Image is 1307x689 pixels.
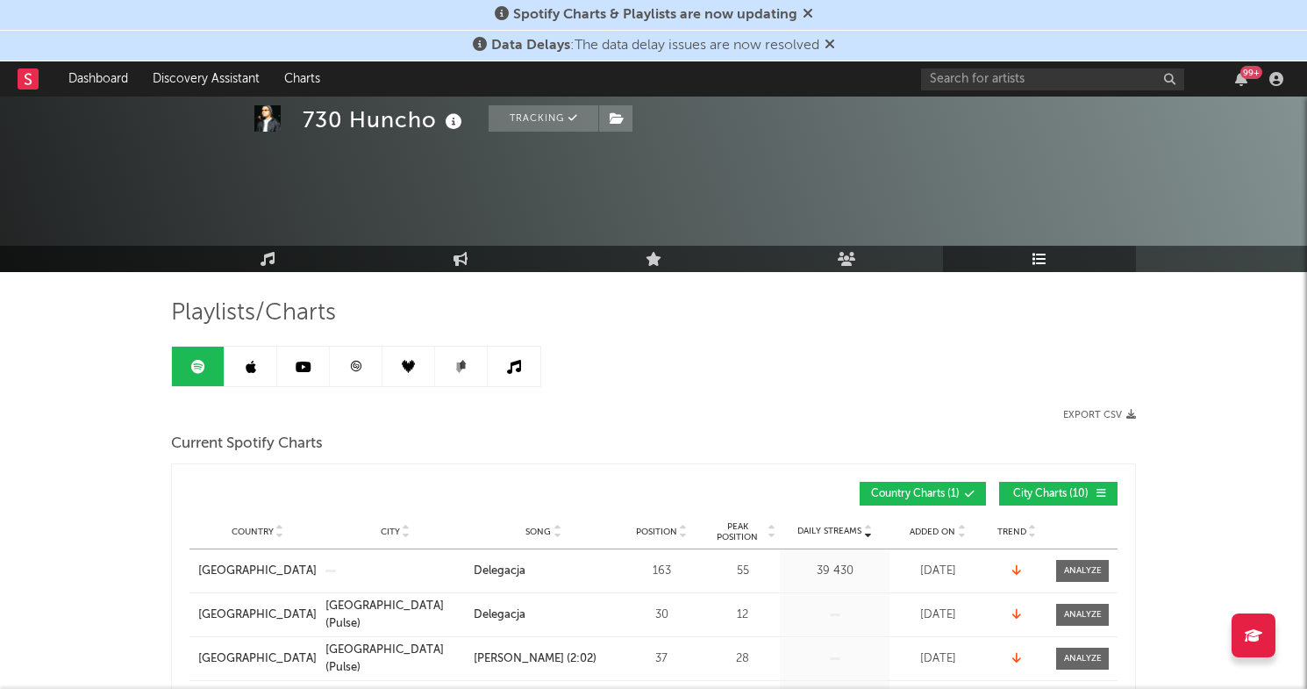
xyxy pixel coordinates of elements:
[489,105,598,132] button: Tracking
[171,434,323,455] span: Current Spotify Charts
[1235,72,1247,86] button: 99+
[710,521,765,542] span: Peak Position
[232,527,274,537] span: Country
[622,606,701,624] div: 30
[474,606,613,624] a: Delegacja
[784,563,885,580] div: 39 430
[894,563,982,580] div: [DATE]
[140,61,272,97] a: Discovery Assistant
[198,650,317,668] a: [GEOGRAPHIC_DATA]
[474,563,525,580] div: Delegacja
[474,563,613,580] a: Delegacja
[198,563,317,580] a: [GEOGRAPHIC_DATA]
[491,39,819,53] span: : The data delay issues are now resolved
[513,8,797,22] span: Spotify Charts & Playlists are now updating
[381,527,400,537] span: City
[921,68,1184,90] input: Search for artists
[325,598,465,632] a: [GEOGRAPHIC_DATA] (Pulse)
[710,606,775,624] div: 12
[56,61,140,97] a: Dashboard
[910,527,955,537] span: Added On
[1240,66,1262,79] div: 99 +
[997,527,1026,537] span: Trend
[999,482,1118,506] button: City Charts(10)
[894,650,982,668] div: [DATE]
[636,527,677,537] span: Position
[803,8,813,22] span: Dismiss
[474,650,596,668] div: [PERSON_NAME] (2:02)
[474,650,613,668] a: [PERSON_NAME] (2:02)
[272,61,332,97] a: Charts
[1011,489,1091,499] span: City Charts ( 10 )
[491,39,570,53] span: Data Delays
[525,527,551,537] span: Song
[1063,410,1136,420] button: Export CSV
[860,482,986,506] button: Country Charts(1)
[622,650,701,668] div: 37
[622,563,701,580] div: 163
[871,489,960,499] span: Country Charts ( 1 )
[325,642,465,676] a: [GEOGRAPHIC_DATA] (Pulse)
[894,606,982,624] div: [DATE]
[797,525,861,538] span: Daily Streams
[710,563,775,580] div: 55
[825,39,835,53] span: Dismiss
[710,650,775,668] div: 28
[171,303,336,324] span: Playlists/Charts
[474,606,525,624] div: Delegacja
[198,606,317,624] a: [GEOGRAPHIC_DATA]
[303,105,467,134] div: 730 Huncho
